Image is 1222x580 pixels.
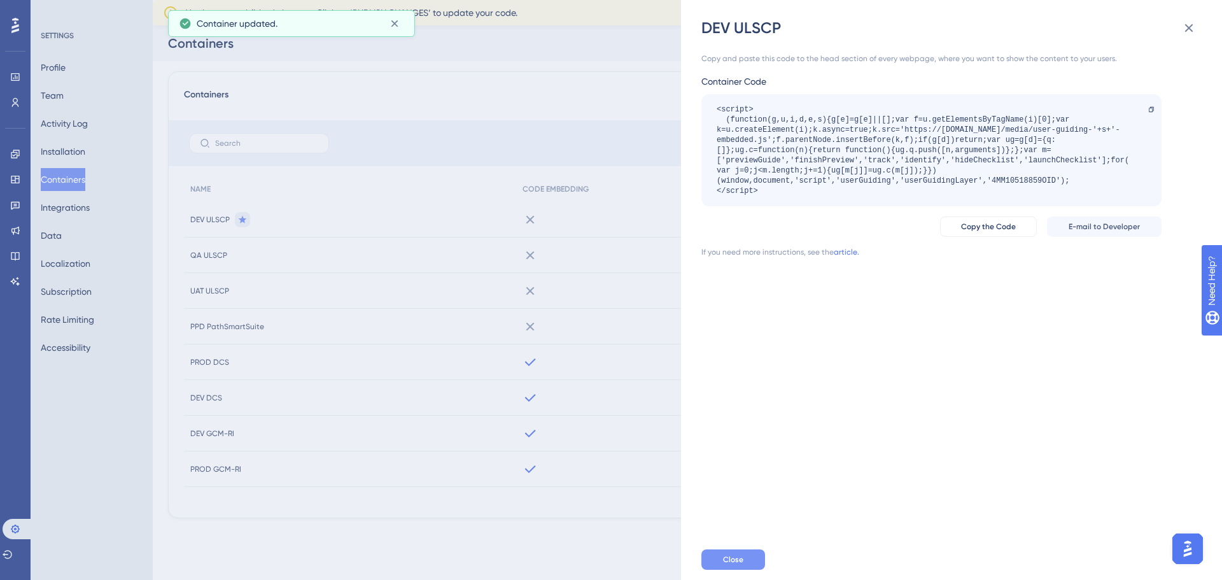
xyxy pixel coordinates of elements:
div: <script> (function(g,u,i,d,e,s){g[e]=g[e]||[];var f=u.getElementsByTagName(i)[0];var k=u.createEl... [717,104,1134,196]
span: Container updated. [197,16,277,31]
span: Need Help? [30,3,80,18]
div: Copy and paste this code to the head section of every webpage, where you want to show the content... [701,53,1162,64]
span: Close [723,555,743,565]
button: E-mail to Developer [1047,216,1162,237]
button: Copy the Code [940,216,1037,237]
iframe: UserGuiding AI Assistant Launcher [1169,530,1207,568]
div: DEV ULSCP [701,18,1204,38]
div: If you need more instructions, see the [701,247,834,257]
span: Copy the Code [961,222,1016,232]
button: Close [701,549,765,570]
a: article. [834,247,859,257]
div: Container Code [701,74,1162,89]
span: E-mail to Developer [1069,222,1140,232]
